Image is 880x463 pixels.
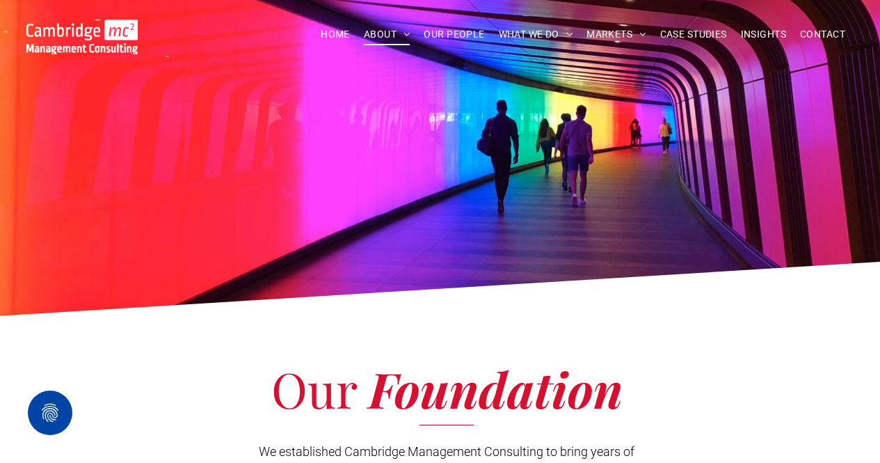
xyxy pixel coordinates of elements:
a: HOME [314,24,357,45]
a: OUR PEOPLE [417,24,491,45]
a: CONTACT [793,24,852,45]
a: INSIGHTS [734,24,793,45]
span: Our [271,356,357,421]
a: Your Business Transformed | Cambridge Management Consulting [26,22,138,36]
a: MARKETS [579,24,653,45]
a: ABOUT [357,24,417,45]
a: WHAT WE DO [492,24,580,45]
img: Go to Homepage [26,19,138,54]
a: CASE STUDIES [653,24,734,45]
span: Foundation [369,356,623,421]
